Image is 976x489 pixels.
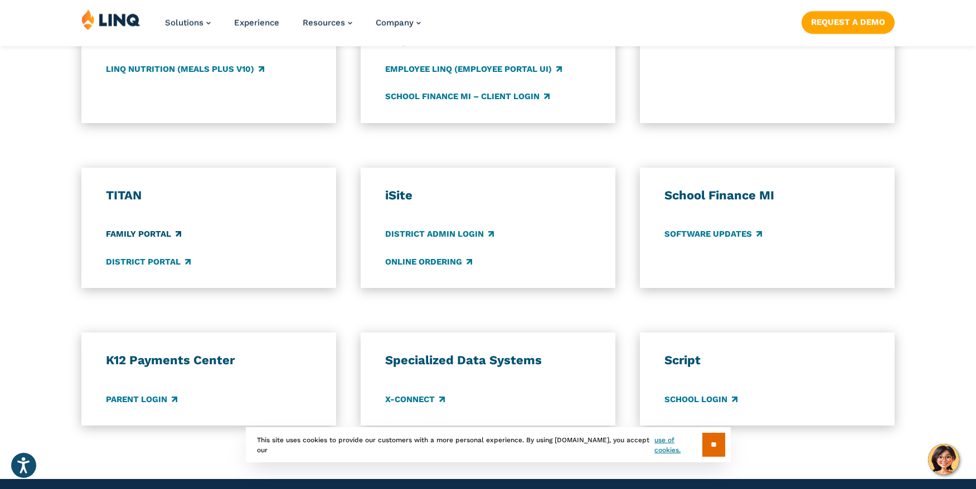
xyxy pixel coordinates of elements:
[106,228,181,241] a: Family Portal
[385,393,445,405] a: X-Connect
[664,188,870,203] h3: School Finance MI
[81,9,140,30] img: LINQ | K‑12 Software
[234,18,279,28] a: Experience
[106,353,312,368] h3: K12 Payments Center
[165,18,211,28] a: Solutions
[165,9,421,46] nav: Primary Navigation
[106,188,312,203] h3: TITAN
[654,435,702,455] a: use of cookies.
[385,256,472,268] a: Online Ordering
[303,18,352,28] a: Resources
[802,9,895,33] nav: Button Navigation
[376,18,421,28] a: Company
[376,18,414,28] span: Company
[106,63,264,75] a: LINQ Nutrition (Meals Plus v10)
[303,18,345,28] span: Resources
[385,353,591,368] h3: Specialized Data Systems
[928,444,959,475] button: Hello, have a question? Let’s chat.
[802,11,895,33] a: Request a Demo
[385,188,591,203] h3: iSite
[664,228,762,241] a: Software Updates
[664,393,737,405] a: School Login
[385,228,494,241] a: District Admin Login
[106,393,177,405] a: Parent Login
[246,427,731,462] div: This site uses cookies to provide our customers with a more personal experience. By using [DOMAIN...
[106,256,191,268] a: District Portal
[165,18,203,28] span: Solutions
[385,90,550,102] a: School Finance MI – Client Login
[385,63,562,75] a: Employee LINQ (Employee Portal UI)
[664,353,870,368] h3: Script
